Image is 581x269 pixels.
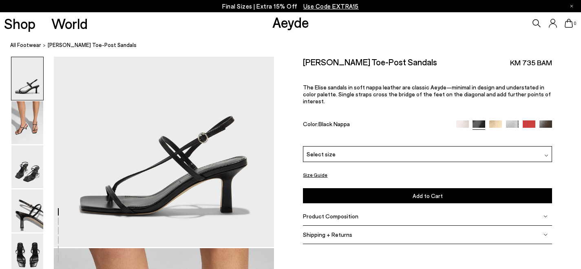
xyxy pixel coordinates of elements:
img: svg%3E [543,233,548,237]
a: World [51,16,88,31]
img: Elise Leather Toe-Post Sandals - Image 3 [11,145,43,188]
span: The Elise sandals in soft nappa leather are classic Aeyde—minimal in design and understated in co... [303,84,551,104]
div: Color: [303,121,448,130]
img: Elise Leather Toe-Post Sandals - Image 1 [11,57,43,100]
span: Product Composition [303,213,358,220]
button: Add to Cart [303,188,552,203]
a: Aeyde [272,13,309,31]
a: Shop [4,16,35,31]
span: Add to Cart [413,192,443,199]
img: svg%3E [544,153,548,158]
img: Elise Leather Toe-Post Sandals - Image 2 [11,101,43,144]
span: Navigate to /collections/ss25-final-sizes [303,2,359,10]
span: Black Nappa [318,121,350,128]
button: Size Guide [303,170,327,180]
a: 0 [565,19,573,28]
span: [PERSON_NAME] Toe-Post Sandals [48,41,137,49]
a: All Footwear [10,41,41,49]
p: Final Sizes | Extra 15% Off [222,1,359,11]
span: Shipping + Returns [303,231,352,238]
nav: breadcrumb [10,34,581,57]
h2: [PERSON_NAME] Toe-Post Sandals [303,57,437,67]
span: Select size [307,150,336,158]
span: KM 735 BAM [510,58,552,68]
span: 0 [573,21,577,26]
img: svg%3E [543,214,548,218]
img: Elise Leather Toe-Post Sandals - Image 4 [11,189,43,232]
